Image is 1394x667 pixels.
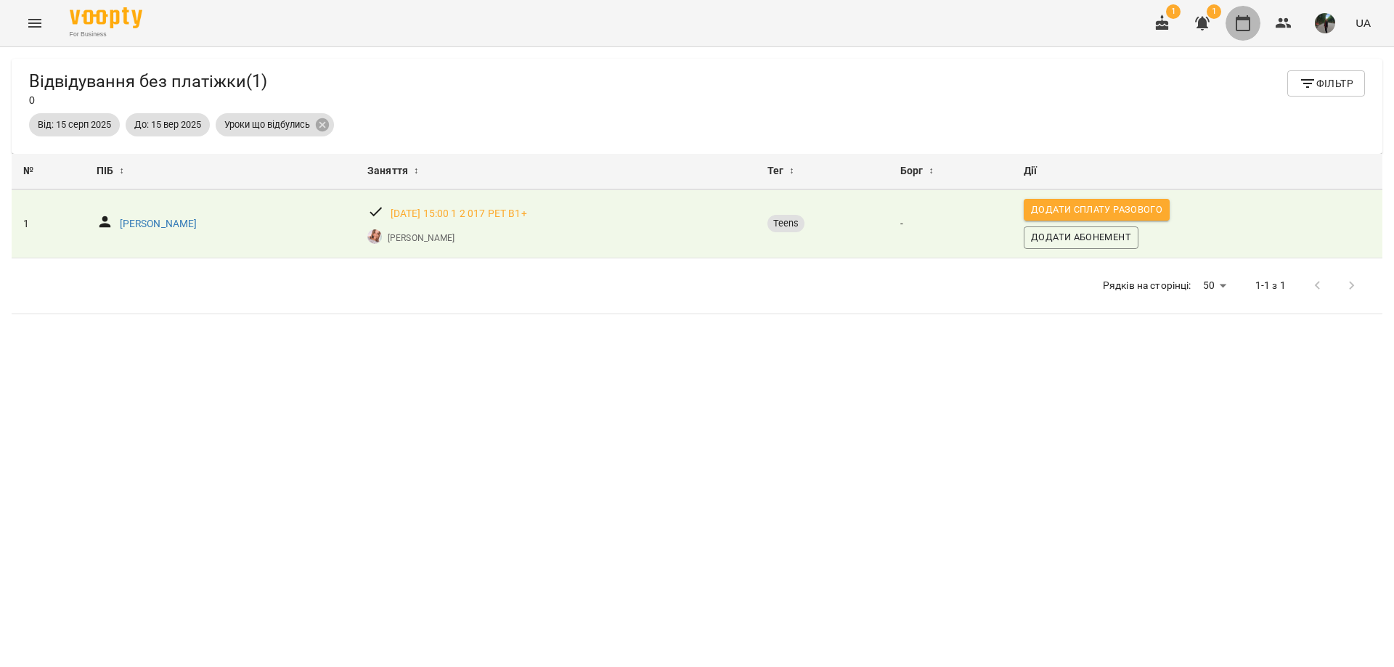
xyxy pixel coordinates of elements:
[97,163,113,180] span: ПІБ
[1024,163,1371,180] div: Дії
[1287,70,1365,97] button: Фільтр
[216,113,334,136] div: Уроки що відбулись
[1103,279,1191,293] p: Рядків на сторінці:
[1031,229,1131,245] span: Додати Абонемент
[929,163,934,180] span: ↕
[126,118,210,131] span: До: 15 вер 2025
[367,163,408,180] span: Заняття
[388,232,455,245] a: [PERSON_NAME]
[367,229,382,244] img: Явтушенко Альона
[1024,226,1138,248] button: Додати Абонемент
[70,30,142,39] span: For Business
[1315,13,1335,33] img: a4a81a33a2edcf2d52ae485f96d35f02.jpg
[1255,279,1286,293] p: 1-1 з 1
[1197,275,1232,296] div: 50
[1031,202,1162,218] span: Додати сплату разового
[1356,15,1371,30] span: UA
[767,217,805,230] span: Teens
[1207,4,1221,19] span: 1
[216,118,319,131] span: Уроки що відбулись
[900,163,924,180] span: Борг
[767,163,783,180] span: Тег
[119,163,123,180] span: ↕
[414,163,418,180] span: ↕
[29,70,267,93] h5: Відвідування без платіжки ( 1 )
[23,163,73,180] div: №
[12,190,85,258] td: 1
[391,207,527,221] a: [DATE] 15:00 1 2 017 PET B1+
[1166,4,1181,19] span: 1
[70,7,142,28] img: Voopty Logo
[1299,75,1353,92] span: Фільтр
[1350,9,1377,36] button: UA
[17,6,52,41] button: Menu
[789,163,794,180] span: ↕
[29,118,120,131] span: Від: 15 серп 2025
[29,70,267,107] div: 0
[1024,199,1170,221] button: Додати сплату разового
[120,217,197,232] a: [PERSON_NAME]
[900,217,1000,232] p: -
